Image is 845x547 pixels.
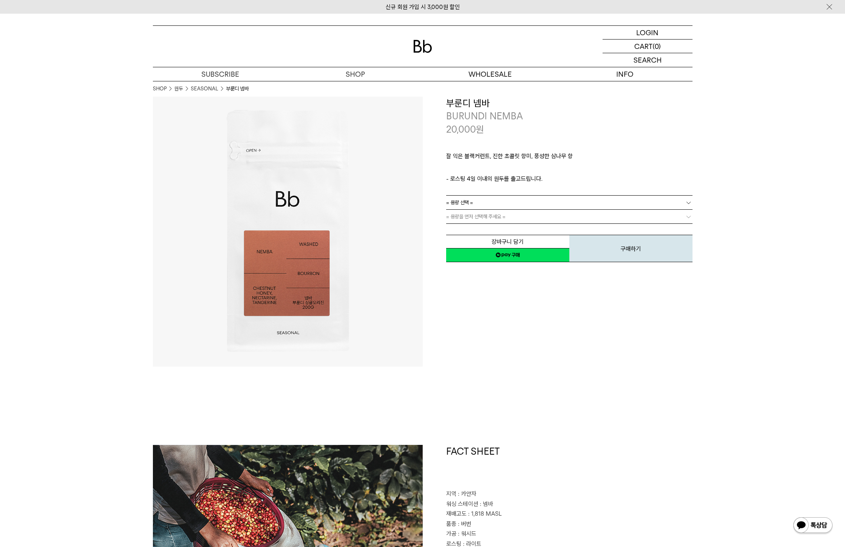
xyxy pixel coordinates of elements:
p: INFO [558,67,693,81]
span: : 넴바 [480,500,493,507]
a: 신규 회원 가입 시 3,000원 할인 [386,4,460,11]
span: : 카얀자 [458,490,476,497]
a: SEASONAL [191,85,218,93]
p: SEARCH [633,53,662,67]
p: LOGIN [636,26,658,39]
button: 구매하기 [569,235,693,262]
span: : 버번 [458,520,471,527]
p: - 로스팅 4일 이내의 원두를 출고드립니다. [446,174,693,184]
p: CART [634,40,653,53]
span: 재배고도 [446,510,466,517]
h3: 부룬디 넴바 [446,97,693,110]
img: 로고 [413,40,432,53]
img: 부룬디 넴바 [153,97,423,367]
p: 20,000 [446,123,484,136]
span: 품종 [446,520,456,527]
span: : 1,818 MASL [468,510,502,517]
button: 장바구니 담기 [446,235,569,248]
span: 가공 [446,530,456,537]
a: 새창 [446,248,569,262]
img: 카카오톡 채널 1:1 채팅 버튼 [793,516,833,535]
p: (0) [653,40,661,53]
a: 원두 [174,85,183,93]
p: ㅤ [446,165,693,174]
a: SHOP [288,67,423,81]
h1: FACT SHEET [446,445,693,489]
li: 부룬디 넴바 [226,85,249,93]
p: BURUNDI NEMBA [446,110,693,123]
span: 원 [476,124,484,135]
span: 워싱 스테이션 [446,500,478,507]
span: = 용량을 먼저 선택해 주세요 = [446,210,506,223]
span: = 용량 선택 = [446,196,473,209]
a: LOGIN [603,26,693,40]
p: 잘 익은 블랙커런트, 진한 초콜릿 향미, 풍성한 삼나무 향 [446,151,693,165]
a: SHOP [153,85,167,93]
a: CART (0) [603,40,693,53]
a: SUBSCRIBE [153,67,288,81]
p: WHOLESALE [423,67,558,81]
span: 지역 [446,490,456,497]
span: : 워시드 [458,530,476,537]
